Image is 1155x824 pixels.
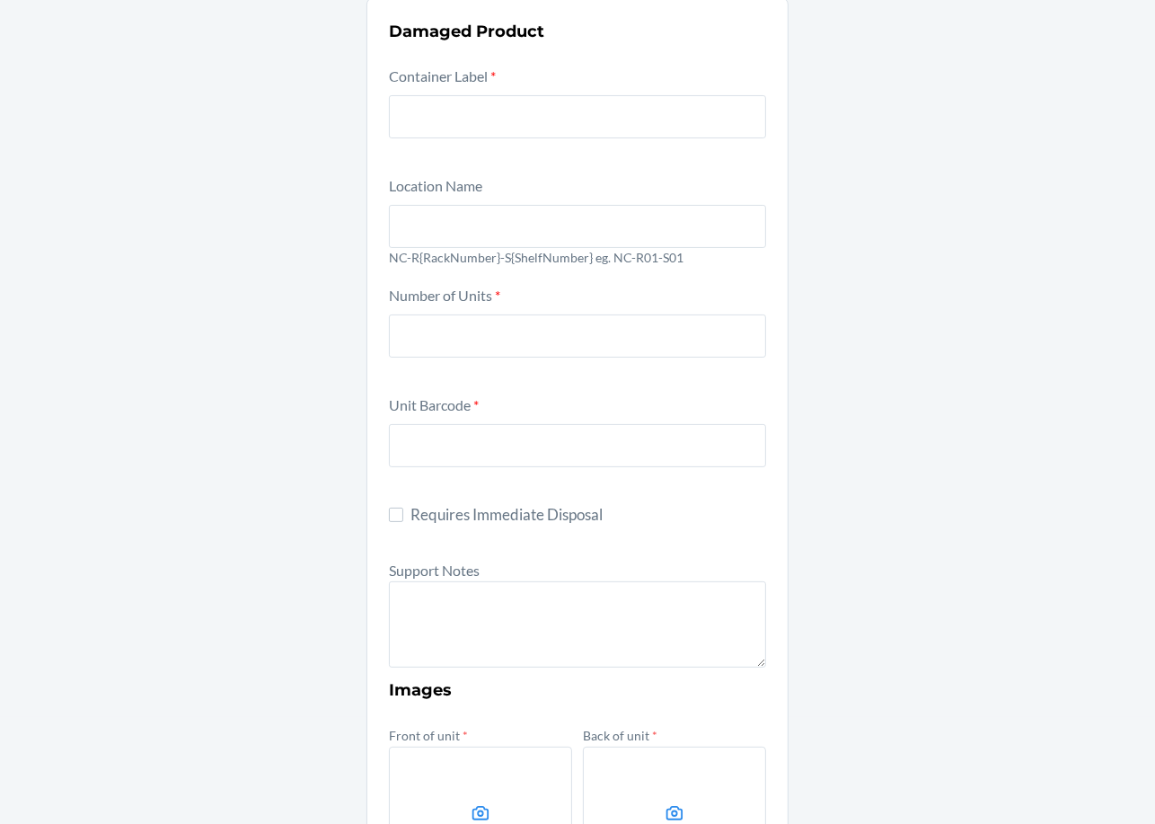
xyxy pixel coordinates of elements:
label: Unit Barcode [389,396,479,413]
p: NC-R{RackNumber}-S{ShelfNumber} eg. NC-R01-S01 [389,248,766,267]
label: Support Notes [389,562,480,579]
label: Container Label [389,67,496,84]
h3: Images [389,678,766,702]
span: Requires Immediate Disposal [410,503,766,527]
h2: Damaged Product [389,20,766,43]
label: Number of Units [389,287,500,304]
label: Back of unit [583,728,657,743]
label: Front of unit [389,728,468,743]
label: Location Name [389,177,482,194]
input: Requires Immediate Disposal [389,508,403,522]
